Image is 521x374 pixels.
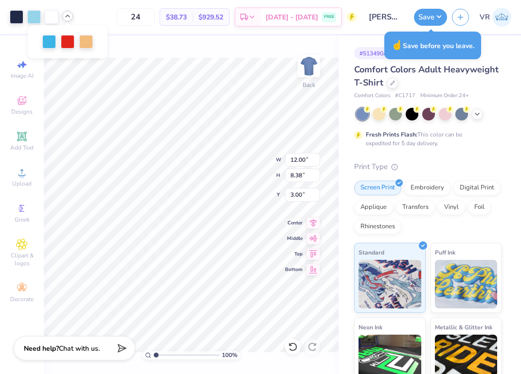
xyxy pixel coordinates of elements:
span: Middle [285,235,303,242]
span: 100 % [222,351,237,359]
div: Rhinestones [354,220,401,234]
span: ☝️ [391,39,403,51]
span: Bottom [285,266,303,273]
button: Save [414,9,447,26]
div: Digital Print [453,181,501,195]
img: Back [299,56,319,76]
strong: Need help? [24,344,59,353]
span: Comfort Colors Adult Heavyweight T-Shirt [354,64,499,88]
span: Center [285,220,303,226]
span: Clipart & logos [5,252,39,267]
span: Metallic & Glitter Ink [435,322,492,332]
div: This color can be expedited for 5 day delivery. [366,130,485,148]
span: Decorate [10,295,34,303]
div: Foil [468,200,491,215]
span: Minimum Order: 24 + [420,92,469,100]
img: Puff Ink [435,260,498,308]
span: VR [480,12,490,23]
span: Puff Ink [435,247,455,257]
input: Untitled Design [361,7,409,27]
span: Add Text [10,144,34,152]
div: Transfers [396,200,435,215]
span: Image AI [11,72,34,80]
img: Val Rhey Lodueta [492,8,511,27]
span: $38.73 [166,12,187,22]
div: Screen Print [354,181,401,195]
span: Designs [11,108,33,116]
span: Neon Ink [359,322,382,332]
span: Comfort Colors [354,92,390,100]
div: Vinyl [438,200,465,215]
input: – – [117,8,155,26]
div: # 513490A [354,47,393,59]
span: Upload [12,180,32,187]
span: Greek [15,216,30,223]
span: Standard [359,247,384,257]
div: Save before you leave. [384,32,481,59]
span: Chat with us. [59,344,100,353]
span: # C1717 [395,92,415,100]
a: VR [480,8,511,27]
span: $929.52 [198,12,223,22]
span: [DATE] - [DATE] [266,12,318,22]
div: Embroidery [404,181,450,195]
span: FREE [324,14,334,20]
div: Applique [354,200,393,215]
strong: Fresh Prints Flash: [366,131,417,138]
div: Print Type [354,161,502,172]
div: Back [303,81,315,89]
span: Top [285,251,303,257]
img: Standard [359,260,421,308]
